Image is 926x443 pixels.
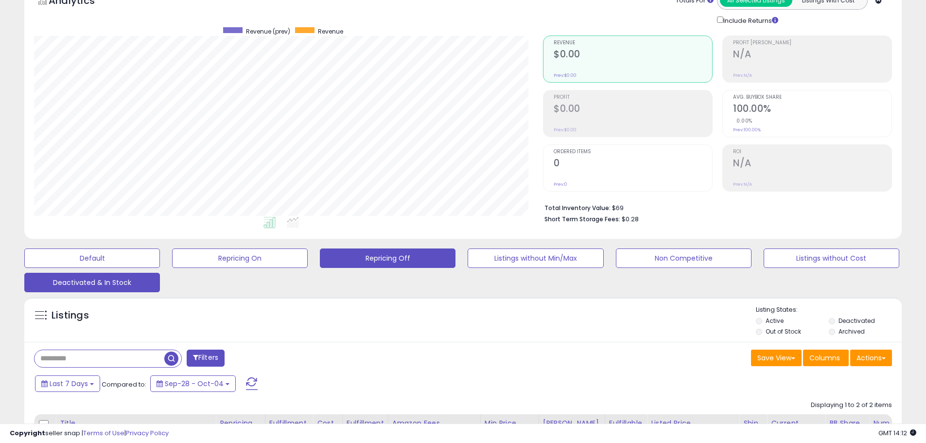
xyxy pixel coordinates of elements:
[839,327,865,336] label: Archived
[10,428,45,438] strong: Copyright
[102,380,146,389] span: Compared to:
[50,379,88,389] span: Last 7 Days
[733,72,752,78] small: Prev: N/A
[811,401,892,410] div: Displaying 1 to 2 of 2 items
[803,350,849,366] button: Columns
[764,248,899,268] button: Listings without Cost
[35,375,100,392] button: Last 7 Days
[616,248,751,268] button: Non Competitive
[554,49,712,62] h2: $0.00
[733,95,891,100] span: Avg. Buybox Share
[554,72,577,78] small: Prev: $0.00
[554,40,712,46] span: Revenue
[809,353,840,363] span: Columns
[733,40,891,46] span: Profit [PERSON_NAME]
[733,117,752,124] small: 0.00%
[83,428,124,438] a: Terms of Use
[710,15,790,26] div: Include Returns
[165,379,224,389] span: Sep-28 - Oct-04
[554,127,577,133] small: Prev: $0.00
[756,305,902,315] p: Listing States:
[468,248,603,268] button: Listings without Min/Max
[733,127,761,133] small: Prev: 100.00%
[554,103,712,116] h2: $0.00
[24,248,160,268] button: Default
[554,158,712,171] h2: 0
[766,327,801,336] label: Out of Stock
[172,248,308,268] button: Repricing On
[733,49,891,62] h2: N/A
[544,204,611,212] b: Total Inventory Value:
[320,248,455,268] button: Repricing Off
[751,350,802,366] button: Save View
[733,158,891,171] h2: N/A
[839,317,875,325] label: Deactivated
[850,350,892,366] button: Actions
[544,215,620,223] b: Short Term Storage Fees:
[554,149,712,155] span: Ordered Items
[10,429,169,438] div: seller snap | |
[766,317,784,325] label: Active
[554,95,712,100] span: Profit
[187,350,225,367] button: Filters
[318,27,343,35] span: Revenue
[733,103,891,116] h2: 100.00%
[878,428,916,438] span: 2025-10-12 14:12 GMT
[554,181,567,187] small: Prev: 0
[52,309,89,322] h5: Listings
[544,201,885,213] li: $69
[733,149,891,155] span: ROI
[126,428,169,438] a: Privacy Policy
[733,181,752,187] small: Prev: N/A
[622,214,639,224] span: $0.28
[150,375,236,392] button: Sep-28 - Oct-04
[246,27,290,35] span: Revenue (prev)
[24,273,160,292] button: Deactivated & In Stock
